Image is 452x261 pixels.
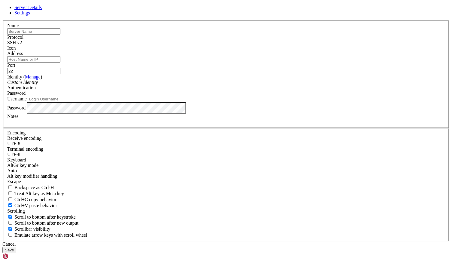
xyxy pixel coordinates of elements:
div: Password [7,91,445,96]
input: Treat Alt key as Meta key [8,191,12,195]
div: Custom Identity [7,80,445,85]
input: Host Name or IP [7,56,60,63]
label: If true, the backspace should send BS ('\x08', aka ^H). Otherwise the backspace key should send '... [7,185,54,190]
div: Escape [7,179,445,184]
label: Password [7,105,26,110]
label: Username [7,96,27,101]
input: Server Name [7,28,60,35]
a: Server Details [14,5,42,10]
label: Authentication [7,85,36,90]
span: ( ) [23,74,42,79]
label: The vertical scrollbar mode. [7,226,50,232]
label: Ctrl+V pastes if true, sends ^V to host if false. Ctrl+Shift+V sends ^V to host if true, pastes i... [7,203,57,208]
label: Port [7,63,15,68]
input: Scrollbar visibility [8,227,12,231]
span: Treat Alt key as Meta key [14,191,64,196]
input: Emulate arrow keys with scroll wheel [8,233,12,237]
span: Escape [7,179,21,184]
div: UTF-8 [7,152,445,157]
span: UTF-8 [7,141,20,146]
span: Ctrl+C copy behavior [14,197,56,202]
label: Whether the Alt key acts as a Meta key or as a distinct Alt key. [7,191,64,196]
label: Whether to scroll to the bottom on any keystroke. [7,214,76,220]
i: Custom Identity [7,80,38,85]
label: Address [7,51,23,56]
label: Controls how the Alt key is handled. Escape: Send an ESC prefix. 8-Bit: Add 128 to the typed char... [7,173,57,179]
span: Emulate arrow keys with scroll wheel [14,232,87,238]
label: Notes [7,114,18,119]
div: Auto [7,168,445,173]
label: Name [7,23,19,28]
button: Save [2,247,16,253]
div: SSH v2 [7,40,445,45]
div: UTF-8 [7,141,445,146]
span: Ctrl+V paste behavior [14,203,57,208]
img: Shellngn [2,253,37,259]
span: Auto [7,168,17,173]
a: Manage [25,74,41,79]
label: Set the expected encoding for data received from the host. If the encodings do not match, visual ... [7,163,38,168]
label: Ctrl-C copies if true, send ^C to host if false. Ctrl-Shift-C sends ^C to host if true, copies if... [7,197,56,202]
label: When using the alternative screen buffer, and DECCKM (Application Cursor Keys) is active, mouse w... [7,232,87,238]
label: The default terminal encoding. ISO-2022 enables character map translations (like graphics maps). ... [7,146,43,152]
span: Scroll to bottom after keystroke [14,214,76,220]
label: Keyboard [7,157,26,162]
label: Identity [7,74,42,79]
label: Protocol [7,35,23,40]
input: Scroll to bottom after keystroke [8,215,12,219]
input: Backspace as Ctrl-H [8,185,12,189]
input: Login Username [28,96,81,102]
span: Scroll to bottom after new output [14,220,78,226]
span: Backspace as Ctrl-H [14,185,54,190]
span: Password [7,91,26,96]
label: Encoding [7,130,26,135]
span: SSH v2 [7,40,22,45]
input: Ctrl+V paste behavior [8,203,12,207]
div: Cancel [2,241,450,247]
input: Scroll to bottom after new output [8,221,12,225]
span: UTF-8 [7,152,20,157]
a: Settings [14,10,30,15]
label: Scrolling [7,208,25,213]
label: Icon [7,45,16,51]
span: Scrollbar visibility [14,226,50,232]
input: Ctrl+C copy behavior [8,197,12,201]
label: Set the expected encoding for data received from the host. If the encodings do not match, visual ... [7,136,41,141]
input: Port Number [7,68,60,74]
label: Scroll to bottom after new output. [7,220,78,226]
